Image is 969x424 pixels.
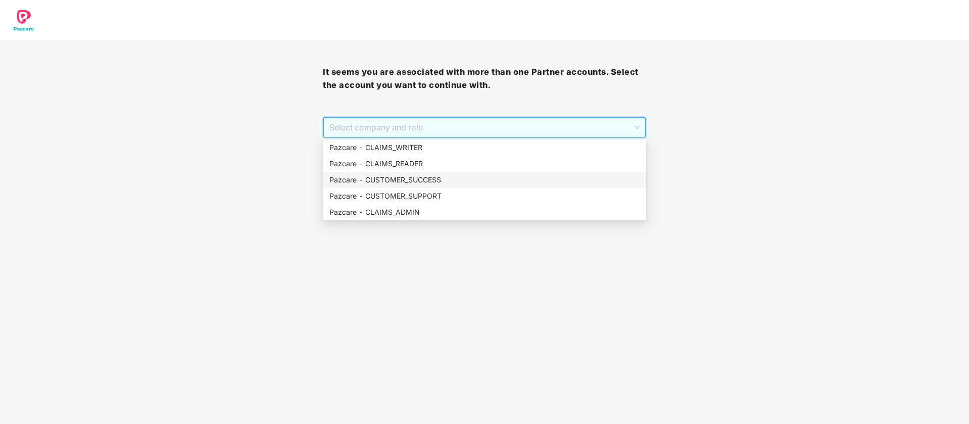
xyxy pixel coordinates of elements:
[329,118,639,137] span: Select company and role
[323,139,646,156] div: Pazcare - CLAIMS_WRITER
[323,66,646,91] h3: It seems you are associated with more than one Partner accounts. Select the account you want to c...
[329,207,640,218] div: Pazcare - CLAIMS_ADMIN
[329,174,640,185] div: Pazcare - CUSTOMER_SUCCESS
[323,188,646,204] div: Pazcare - CUSTOMER_SUPPORT
[329,191,640,202] div: Pazcare - CUSTOMER_SUPPORT
[323,156,646,172] div: Pazcare - CLAIMS_READER
[329,142,640,153] div: Pazcare - CLAIMS_WRITER
[329,158,640,169] div: Pazcare - CLAIMS_READER
[323,204,646,220] div: Pazcare - CLAIMS_ADMIN
[323,172,646,188] div: Pazcare - CUSTOMER_SUCCESS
